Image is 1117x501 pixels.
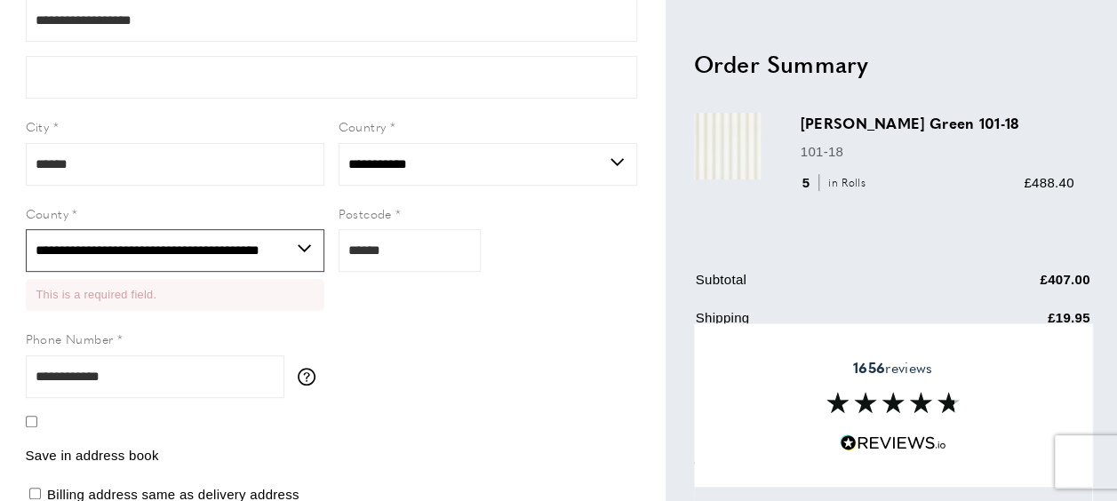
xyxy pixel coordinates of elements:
[826,392,960,413] img: Reviews section
[339,117,387,135] span: Country
[853,359,932,377] span: reviews
[694,48,1092,80] h2: Order Summary
[935,307,1090,342] td: £19.95
[36,286,314,304] li: This is a required field.
[339,204,392,222] span: Postcode
[26,117,50,135] span: City
[853,357,885,378] strong: 1656
[298,368,324,386] button: More information
[801,114,1074,134] h3: [PERSON_NAME] Green 101-18
[696,269,934,304] td: Subtotal
[26,330,114,347] span: Phone Number
[1024,175,1073,190] span: £488.40
[818,175,869,192] span: in Rolls
[801,172,872,194] div: 5
[694,114,761,180] img: Gustav Light Green 101-18
[29,488,41,499] input: Billing address same as delivery address
[840,434,946,451] img: Reviews.io 5 stars
[696,307,934,342] td: Shipping
[26,204,68,222] span: County
[935,269,1090,304] td: £407.00
[26,448,159,463] span: Save in address book
[801,141,1074,163] p: 101-18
